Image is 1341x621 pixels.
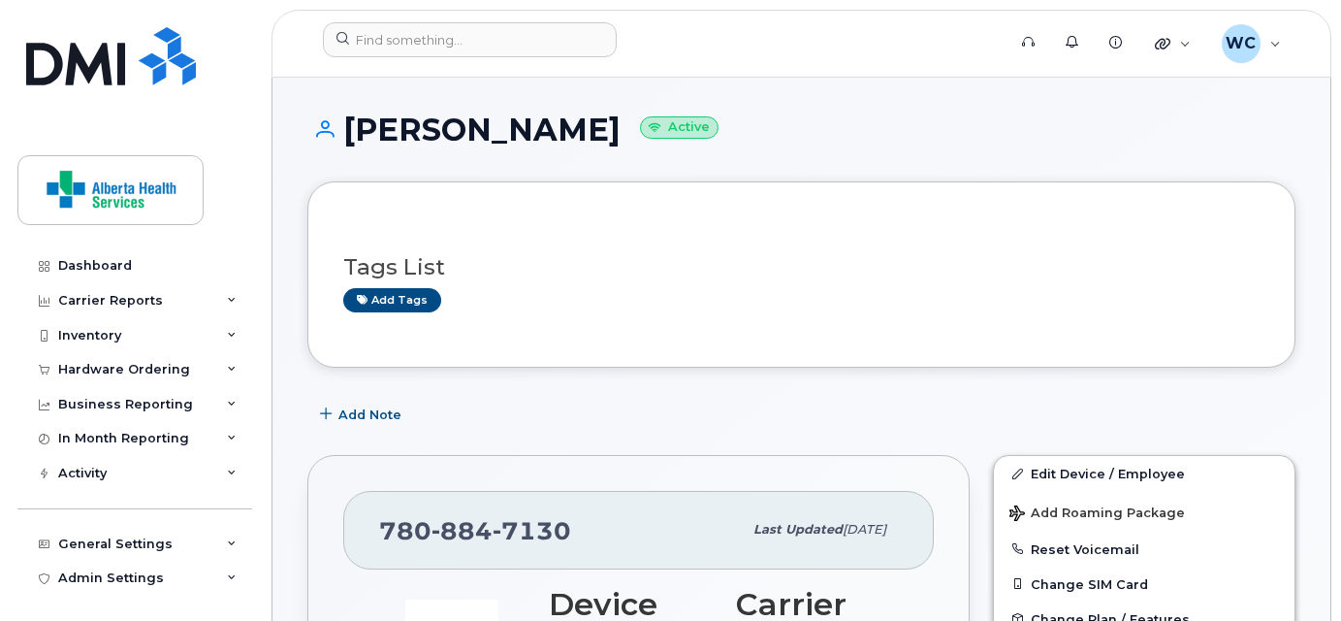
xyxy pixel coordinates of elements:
[307,397,418,432] button: Add Note
[379,516,571,545] span: 780
[343,255,1260,279] h3: Tags List
[753,522,843,537] span: Last updated
[994,567,1294,602] button: Change SIM Card
[493,516,571,545] span: 7130
[307,113,1295,147] h1: [PERSON_NAME]
[843,522,886,537] span: [DATE]
[994,492,1294,532] button: Add Roaming Package
[431,516,493,545] span: 884
[1009,506,1185,524] span: Add Roaming Package
[343,288,441,312] a: Add tags
[994,456,1294,491] a: Edit Device / Employee
[994,532,1294,567] button: Reset Voicemail
[338,406,401,424] span: Add Note
[640,116,718,139] small: Active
